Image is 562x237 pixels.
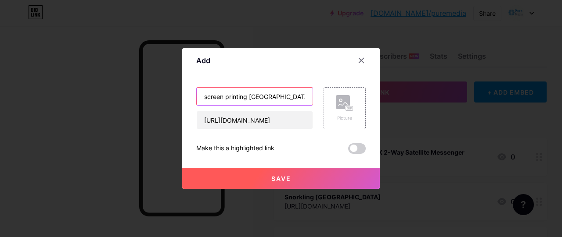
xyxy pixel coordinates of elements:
[197,88,313,105] input: Title
[336,115,353,121] div: Picture
[196,55,210,66] div: Add
[182,168,380,189] button: Save
[271,175,291,182] span: Save
[197,111,313,129] input: URL
[196,143,274,154] div: Make this a highlighted link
